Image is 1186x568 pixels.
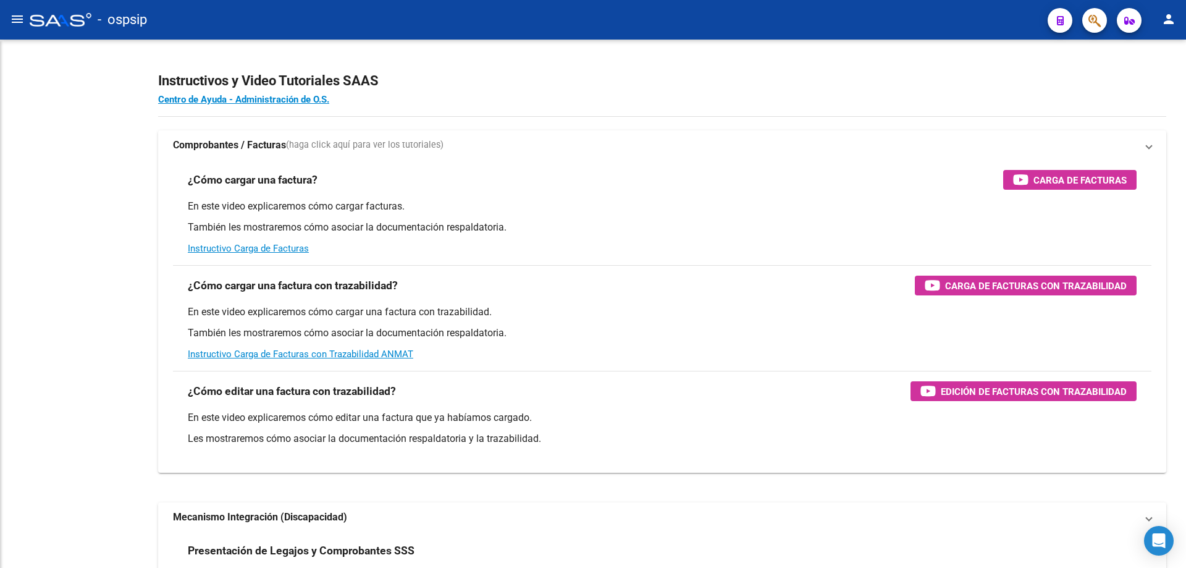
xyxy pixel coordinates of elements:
h3: ¿Cómo cargar una factura? [188,171,318,189]
span: - ospsip [98,6,147,33]
mat-expansion-panel-header: Comprobantes / Facturas(haga click aquí para ver los tutoriales) [158,130,1166,160]
h3: Presentación de Legajos y Comprobantes SSS [188,542,414,559]
button: Carga de Facturas con Trazabilidad [915,276,1137,295]
button: Carga de Facturas [1003,170,1137,190]
div: Comprobantes / Facturas(haga click aquí para ver los tutoriales) [158,160,1166,473]
p: En este video explicaremos cómo cargar una factura con trazabilidad. [188,305,1137,319]
span: (haga click aquí para ver los tutoriales) [286,138,444,152]
mat-icon: person [1161,12,1176,27]
button: Edición de Facturas con Trazabilidad [911,381,1137,401]
a: Instructivo Carga de Facturas [188,243,309,254]
h3: ¿Cómo editar una factura con trazabilidad? [188,383,396,400]
p: También les mostraremos cómo asociar la documentación respaldatoria. [188,221,1137,234]
strong: Mecanismo Integración (Discapacidad) [173,511,347,524]
p: Les mostraremos cómo asociar la documentación respaldatoria y la trazabilidad. [188,432,1137,446]
p: En este video explicaremos cómo cargar facturas. [188,200,1137,213]
p: También les mostraremos cómo asociar la documentación respaldatoria. [188,326,1137,340]
span: Edición de Facturas con Trazabilidad [941,384,1127,399]
span: Carga de Facturas con Trazabilidad [945,278,1127,294]
a: Centro de Ayuda - Administración de O.S. [158,94,329,105]
span: Carga de Facturas [1033,172,1127,188]
mat-icon: menu [10,12,25,27]
mat-expansion-panel-header: Mecanismo Integración (Discapacidad) [158,502,1166,532]
div: Open Intercom Messenger [1144,526,1174,556]
p: En este video explicaremos cómo editar una factura que ya habíamos cargado. [188,411,1137,425]
strong: Comprobantes / Facturas [173,138,286,152]
h2: Instructivos y Video Tutoriales SAAS [158,69,1166,93]
a: Instructivo Carga de Facturas con Trazabilidad ANMAT [188,349,413,360]
h3: ¿Cómo cargar una factura con trazabilidad? [188,277,398,294]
